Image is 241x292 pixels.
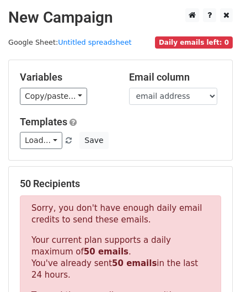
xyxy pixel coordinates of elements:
a: Untitled spreadsheet [58,38,131,46]
h2: New Campaign [8,8,233,27]
p: Sorry, you don't have enough daily email credits to send these emails. [31,203,210,226]
a: Copy/paste... [20,88,87,105]
strong: 50 emails [112,258,157,268]
a: Load... [20,132,62,149]
span: Daily emails left: 0 [155,36,233,49]
a: Templates [20,116,67,128]
strong: 50 emails [84,247,128,257]
small: Google Sheet: [8,38,132,46]
a: Daily emails left: 0 [155,38,233,46]
h5: Variables [20,71,113,83]
button: Save [79,132,108,149]
p: Your current plan supports a daily maximum of . You've already sent in the last 24 hours. [31,235,210,281]
h5: 50 Recipients [20,178,221,190]
h5: Email column [129,71,222,83]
